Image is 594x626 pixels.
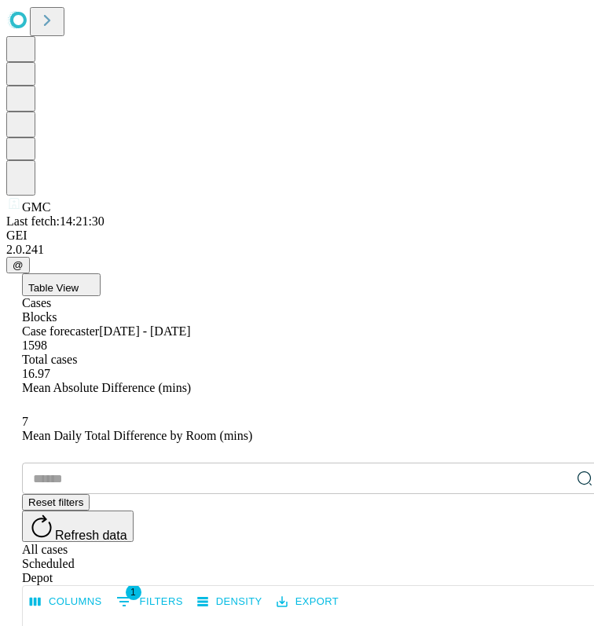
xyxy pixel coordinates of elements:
[112,589,187,614] button: Show filters
[22,324,99,338] span: Case forecaster
[126,584,141,600] span: 1
[22,494,90,511] button: Reset filters
[22,381,191,394] span: Mean Absolute Difference (mins)
[273,590,343,614] button: Export
[55,529,127,542] span: Refresh data
[6,229,588,243] div: GEI
[22,367,50,380] span: 16.97
[6,257,30,273] button: @
[22,429,252,442] span: Mean Daily Total Difference by Room (mins)
[28,282,79,294] span: Table View
[99,324,190,338] span: [DATE] - [DATE]
[22,415,28,428] span: 7
[28,496,83,508] span: Reset filters
[22,353,77,366] span: Total cases
[22,339,47,352] span: 1598
[13,259,24,271] span: @
[26,590,106,614] button: Select columns
[6,214,104,228] span: Last fetch: 14:21:30
[193,590,266,614] button: Density
[22,273,101,296] button: Table View
[6,243,588,257] div: 2.0.241
[22,511,134,542] button: Refresh data
[22,200,50,214] span: GMC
